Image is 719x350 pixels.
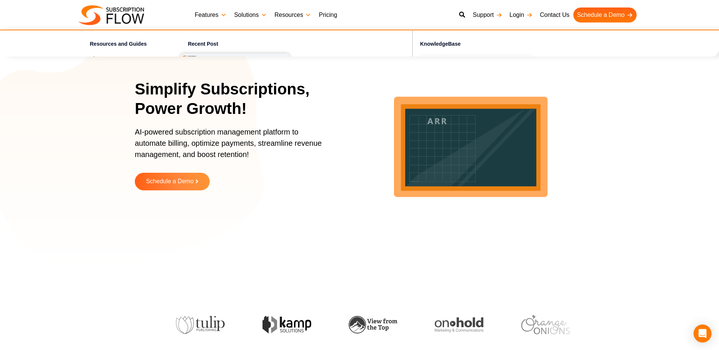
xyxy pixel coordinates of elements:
a: Solutions [230,7,271,22]
img: onhold-marketing [433,317,481,332]
a: How Nonprofits Can Accept Recurring Donations with PayPal [295,56,394,92]
img: orange-onions [519,315,567,334]
div: Open Intercom Messenger [694,325,712,343]
img: view-from-the-top [346,316,395,334]
a: Features [191,7,230,22]
h1: Simplify Subscriptions, Power Growth! [135,79,339,119]
img: Online-recurring-Billing-software [416,52,536,131]
h4: Resources and Guides [90,40,162,51]
p: The Essential Guide on Subscription Management, Billing, Payment Processing, and Retention [540,56,638,107]
p: AI-powered subscription management platform to automate billing, optimize payments, streamline re... [135,126,330,168]
img: kamp-solution [260,316,309,334]
a: Schedule a Demo [573,7,637,22]
span: Schedule a Demo [146,178,194,185]
h4: Recent Post [188,40,407,51]
img: Subscriptionflow [79,5,144,25]
a: Resources [271,7,315,22]
a: Support [469,7,506,22]
a: Schedule a Demo [135,173,210,190]
a: Login [506,7,536,22]
a: Blog [90,54,162,63]
h4: KnowledgeBase [420,36,650,52]
img: Recurring Donations with PayPal [180,54,290,127]
a: Pricing [315,7,341,22]
img: tulip-publishing [174,316,222,334]
span: Blog [90,55,100,63]
a: Contact Us [536,7,573,22]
